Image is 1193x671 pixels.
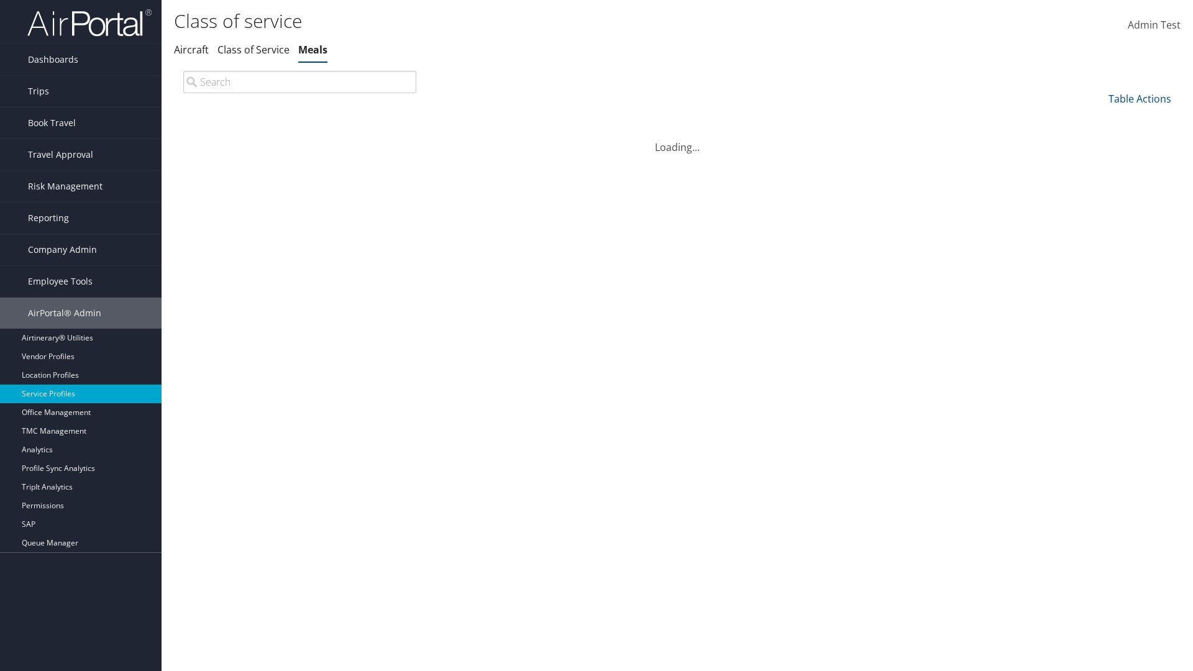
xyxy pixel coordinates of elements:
div: Loading... [174,125,1181,155]
span: Reporting [28,203,69,234]
a: Aircraft [174,43,209,57]
span: AirPortal® Admin [28,298,101,329]
span: Admin Test [1128,18,1181,32]
span: Company Admin [28,234,97,265]
span: Travel Approval [28,139,93,170]
span: Employee Tools [28,266,93,297]
h1: Class of service [174,8,845,34]
span: Dashboards [28,44,78,75]
img: airportal-logo.png [27,8,152,37]
span: Risk Management [28,171,103,202]
span: Trips [28,76,49,107]
a: Table Actions [1108,92,1171,106]
span: Book Travel [28,107,76,139]
a: Admin Test [1128,6,1181,45]
a: Meals [298,43,327,57]
input: Search [183,71,416,93]
a: Class of Service [217,43,290,57]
